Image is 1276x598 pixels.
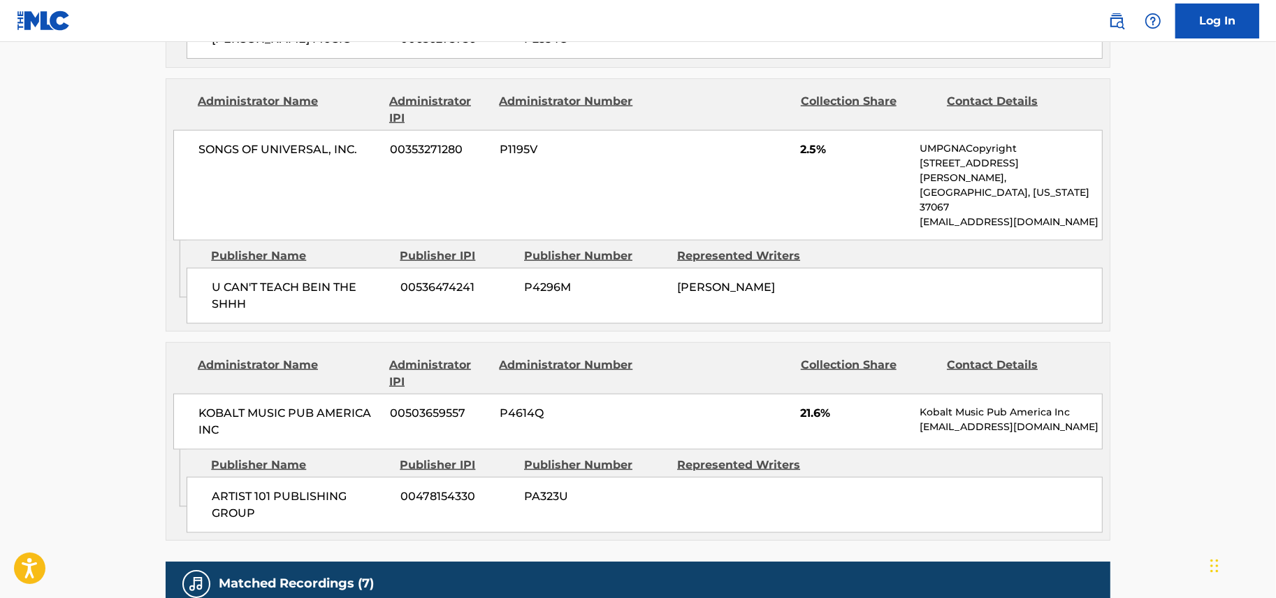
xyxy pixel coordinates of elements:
div: Publisher Number [524,457,667,474]
p: [EMAIL_ADDRESS][DOMAIN_NAME] [920,420,1102,434]
div: Publisher IPI [400,248,514,264]
div: Administrator IPI [389,357,488,390]
span: P4296M [524,279,667,296]
img: search [1108,13,1125,29]
span: P1195V [500,141,635,158]
span: P4614Q [500,405,635,422]
span: KOBALT MUSIC PUB AMERICA INC [198,405,379,439]
a: Public Search [1103,7,1131,35]
div: Administrator IPI [389,93,488,127]
div: Collection Share [801,93,936,127]
div: Collection Share [801,357,936,390]
p: [EMAIL_ADDRESS][DOMAIN_NAME] [920,215,1102,229]
img: MLC Logo [17,10,71,31]
div: Administrator Number [499,93,635,127]
div: Drag [1210,545,1219,587]
span: 00478154330 [400,488,514,505]
div: Contact Details [947,357,1082,390]
span: U CAN'T TEACH BEIN THE SHHH [212,279,390,313]
div: Administrator Name [198,357,379,390]
div: Publisher Number [524,248,667,264]
span: [PERSON_NAME] [677,280,775,294]
p: [GEOGRAPHIC_DATA], [US_STATE] 37067 [920,185,1102,215]
p: Kobalt Music Pub America Inc [920,405,1102,420]
div: Administrator Number [499,357,635,390]
div: Help [1139,7,1167,35]
div: Represented Writers [677,457,820,474]
span: ARTIST 101 PUBLISHING GROUP [212,488,390,522]
img: help [1145,13,1161,29]
div: Represented Writers [677,248,820,264]
p: UMPGNACopyright [920,141,1102,156]
span: SONGS OF UNIVERSAL, INC. [198,141,379,158]
div: Administrator Name [198,93,379,127]
iframe: Chat Widget [1206,531,1276,598]
h5: Matched Recordings (7) [219,576,374,592]
a: Log In [1175,3,1259,38]
img: Matched Recordings [188,576,205,592]
div: Publisher Name [211,248,389,264]
span: 2.5% [801,141,909,158]
span: 21.6% [801,405,909,422]
span: 00536474241 [400,279,514,296]
span: PA323U [524,488,667,505]
div: Publisher IPI [400,457,514,474]
p: [STREET_ADDRESS][PERSON_NAME], [920,156,1102,185]
div: Publisher Name [211,457,389,474]
span: 00353271280 [390,141,489,158]
div: Contact Details [947,93,1082,127]
span: 00503659557 [390,405,489,422]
